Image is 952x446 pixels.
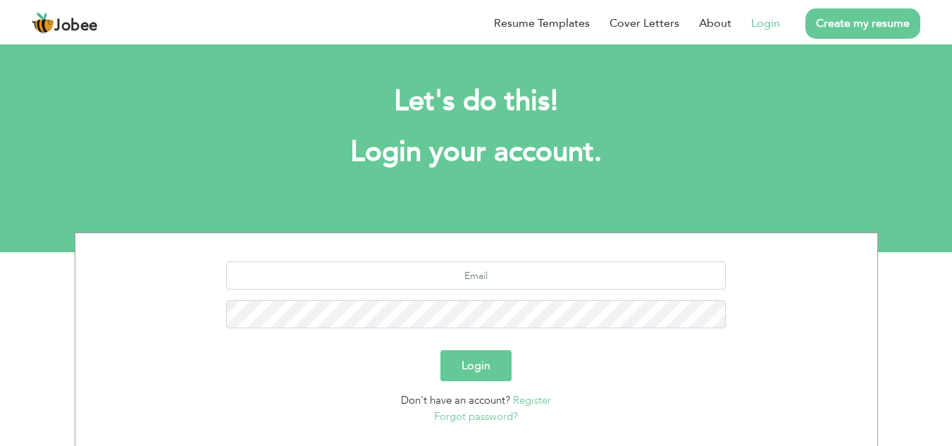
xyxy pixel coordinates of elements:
span: Jobee [54,18,98,34]
a: Create my resume [805,8,920,39]
span: Don't have an account? [401,393,510,407]
h1: Login your account. [96,134,857,171]
a: Register [513,393,551,407]
input: Email [226,261,726,290]
h2: Let's do this! [96,83,857,120]
a: Login [751,15,780,32]
img: jobee.io [32,12,54,35]
a: Jobee [32,12,98,35]
a: Resume Templates [494,15,590,32]
a: About [699,15,731,32]
a: Cover Letters [610,15,679,32]
a: Forgot password? [434,409,518,423]
button: Login [440,350,512,381]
